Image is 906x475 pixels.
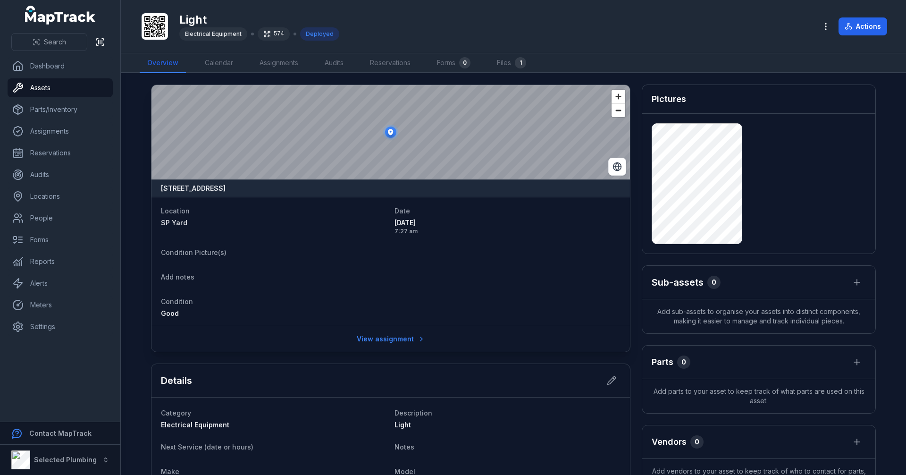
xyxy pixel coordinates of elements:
div: 0 [690,435,704,449]
span: Electrical Equipment [185,30,242,37]
span: Description [394,409,432,417]
strong: Selected Plumbing [34,456,97,464]
a: Assignments [8,122,113,141]
a: Locations [8,187,113,206]
h2: Sub-assets [652,276,704,289]
span: Location [161,207,190,215]
a: Assets [8,78,113,97]
a: Files1 [489,53,534,73]
a: Parts/Inventory [8,100,113,119]
span: Light [394,421,411,429]
span: Electrical Equipment [161,421,229,429]
a: MapTrack [25,6,96,25]
a: Calendar [197,53,241,73]
span: Condition Picture(s) [161,248,226,256]
a: Assignments [252,53,306,73]
button: Actions [839,17,887,35]
a: Reservations [8,144,113,162]
span: Add parts to your asset to keep track of what parts are used on this asset. [642,379,875,413]
h3: Pictures [652,93,686,106]
span: 7:27 am [394,228,621,235]
a: SP Yard [161,218,387,228]
span: Add notes [161,273,194,281]
strong: Contact MapTrack [29,429,92,437]
a: Reservations [362,53,418,73]
h3: Vendors [652,435,687,449]
h2: Details [161,374,192,387]
span: [DATE] [394,218,621,228]
strong: [STREET_ADDRESS] [161,184,226,193]
a: Reports [8,252,113,271]
div: 1 [515,57,526,68]
a: Audits [8,165,113,184]
a: Alerts [8,274,113,293]
div: 0 [707,276,721,289]
span: Date [394,207,410,215]
span: Search [44,37,66,47]
button: Search [11,33,87,51]
a: View assignment [351,330,431,348]
div: Deployed [300,27,339,41]
span: Category [161,409,191,417]
a: Overview [140,53,186,73]
span: Next Service (date or hours) [161,443,253,451]
a: Forms [8,230,113,249]
span: SP Yard [161,219,187,227]
span: Notes [394,443,414,451]
button: Zoom in [612,90,625,103]
canvas: Map [151,85,630,179]
span: Good [161,309,179,317]
button: Switch to Satellite View [608,158,626,176]
div: 0 [677,356,690,369]
a: Meters [8,296,113,314]
a: People [8,209,113,228]
span: Condition [161,297,193,305]
a: Dashboard [8,57,113,76]
a: Forms0 [429,53,478,73]
span: Add sub-assets to organise your assets into distinct components, making it easier to manage and t... [642,299,875,333]
div: 0 [459,57,470,68]
time: 5/9/2025, 7:27:26 AM [394,218,621,235]
div: 574 [258,27,290,41]
button: Zoom out [612,103,625,117]
h3: Parts [652,356,673,369]
h1: Light [179,12,339,27]
a: Settings [8,317,113,336]
a: Audits [317,53,351,73]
